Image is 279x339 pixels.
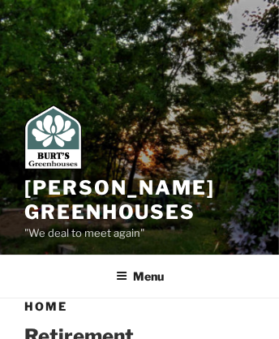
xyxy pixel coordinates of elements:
a: [PERSON_NAME] Greenhouses [24,176,215,224]
p: "We deal to meet again" [24,225,255,242]
img: Burt's Greenhouses [24,105,82,169]
button: Menu [105,256,175,296]
h1: Home [24,298,255,315]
